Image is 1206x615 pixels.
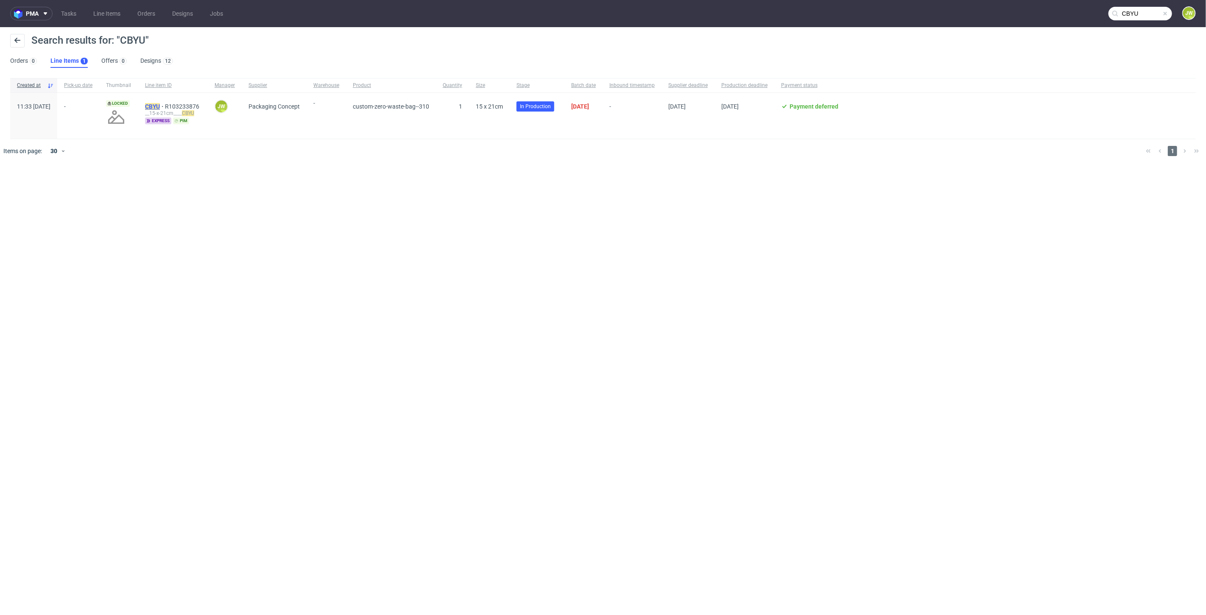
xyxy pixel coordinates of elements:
[17,103,50,110] span: 11:33 [DATE]
[45,145,61,157] div: 30
[668,82,708,89] span: Supplier deadline
[10,54,37,68] a: Orders0
[248,103,300,110] span: Packaging Concept
[50,54,88,68] a: Line Items1
[101,54,127,68] a: Offers0
[122,58,125,64] div: 0
[313,82,339,89] span: Warehouse
[313,100,339,129] span: -
[83,58,86,64] div: 1
[3,147,42,155] span: Items on page:
[215,82,235,89] span: Manager
[32,58,35,64] div: 0
[1168,146,1177,156] span: 1
[182,110,194,116] mark: CBYU
[571,103,589,110] span: [DATE]
[31,34,149,46] span: Search results for: "CBYU"
[1183,7,1195,19] figcaption: JW
[106,100,130,107] span: Locked
[520,103,551,110] span: In Production
[476,103,503,110] span: 15 x 21cm
[790,103,838,110] span: Payment deferred
[205,7,228,20] a: Jobs
[64,103,92,129] span: -
[353,103,429,110] span: custom-zero-waste-bag--310
[64,82,92,89] span: Pick-up date
[145,110,201,117] div: __15-x-21cm____
[132,7,160,20] a: Orders
[145,82,201,89] span: Line item ID
[14,9,26,19] img: logo
[26,11,39,17] span: pma
[609,82,655,89] span: Inbound timestamp
[145,103,165,110] a: CBYU
[609,103,655,129] span: -
[106,82,131,89] span: Thumbnail
[173,117,189,124] span: pim
[516,82,558,89] span: Stage
[165,103,201,110] a: R103233876
[88,7,126,20] a: Line Items
[10,7,53,20] button: pma
[668,103,686,110] span: [DATE]
[140,54,173,68] a: Designs12
[571,82,596,89] span: Batch date
[106,107,126,127] img: no_design.png
[248,82,300,89] span: Supplier
[721,103,739,110] span: [DATE]
[145,117,171,124] span: express
[443,82,462,89] span: Quantity
[145,103,160,110] mark: CBYU
[781,82,838,89] span: Payment status
[721,82,768,89] span: Production deadline
[17,82,44,89] span: Created at
[165,58,171,64] div: 12
[56,7,81,20] a: Tasks
[353,82,429,89] span: Product
[459,103,462,110] span: 1
[476,82,503,89] span: Size
[215,101,227,112] figcaption: JW
[167,7,198,20] a: Designs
